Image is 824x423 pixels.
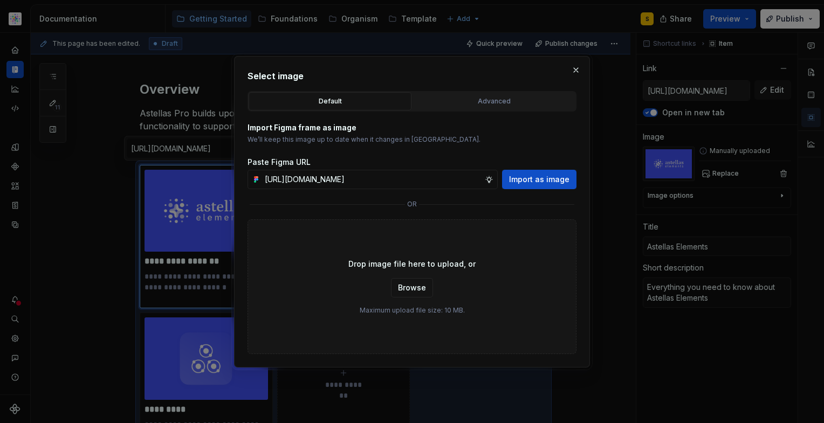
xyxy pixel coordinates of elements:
[509,174,569,185] span: Import as image
[348,259,476,269] p: Drop image file here to upload, or
[248,157,311,168] label: Paste Figma URL
[260,170,485,189] input: https://figma.com/file...
[398,282,426,293] span: Browse
[360,306,465,315] p: Maximum upload file size: 10 MB.
[252,96,408,107] div: Default
[248,70,576,82] h2: Select image
[391,278,433,297] button: Browse
[248,122,576,133] p: Import Figma frame as image
[502,170,576,189] button: Import as image
[407,200,417,209] p: or
[416,96,572,107] div: Advanced
[248,135,576,144] p: We’ll keep this image up to date when it changes in [GEOGRAPHIC_DATA].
